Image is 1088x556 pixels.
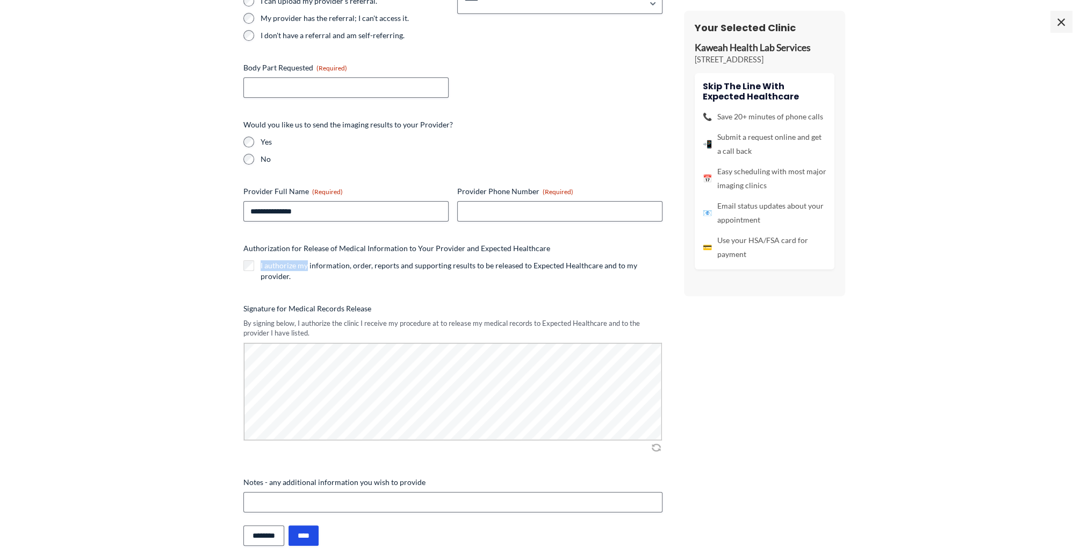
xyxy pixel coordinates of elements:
[703,130,826,158] li: Submit a request online and get a call back
[261,154,662,165] label: No
[261,260,662,282] label: I authorize my information, order, reports and supporting results to be released to Expected Heal...
[703,81,826,102] h4: Skip the line with Expected Healthcare
[695,54,834,65] p: [STREET_ADDRESS]
[703,206,712,220] span: 📧
[650,442,662,453] img: Clear Signature
[261,13,449,24] label: My provider has the referral; I can't access it.
[703,233,826,261] li: Use your HSA/FSA card for payment
[243,62,449,73] label: Body Part Requested
[243,119,453,130] legend: Would you like us to send the imaging results to your Provider?
[703,199,826,227] li: Email status updates about your appointment
[1050,11,1072,32] span: ×
[543,188,573,196] span: (Required)
[703,137,712,151] span: 📲
[243,243,550,254] legend: Authorization for Release of Medical Information to Your Provider and Expected Healthcare
[703,240,712,254] span: 💳
[312,188,343,196] span: (Required)
[243,318,662,338] div: By signing below, I authorize the clinic I receive my procedure at to release my medical records ...
[703,165,826,193] li: Easy scheduling with most major imaging clinics
[703,110,712,124] span: 📞
[703,172,712,186] span: 📅
[316,64,347,72] span: (Required)
[703,110,826,124] li: Save 20+ minutes of phone calls
[243,477,662,488] label: Notes - any additional information you wish to provide
[243,186,449,197] label: Provider Full Name
[261,30,449,41] label: I don't have a referral and am self-referring.
[457,186,662,197] label: Provider Phone Number
[695,22,834,34] h3: Your Selected Clinic
[243,303,662,314] label: Signature for Medical Records Release
[261,137,662,147] label: Yes
[695,42,834,54] p: Kaweah Health Lab Services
